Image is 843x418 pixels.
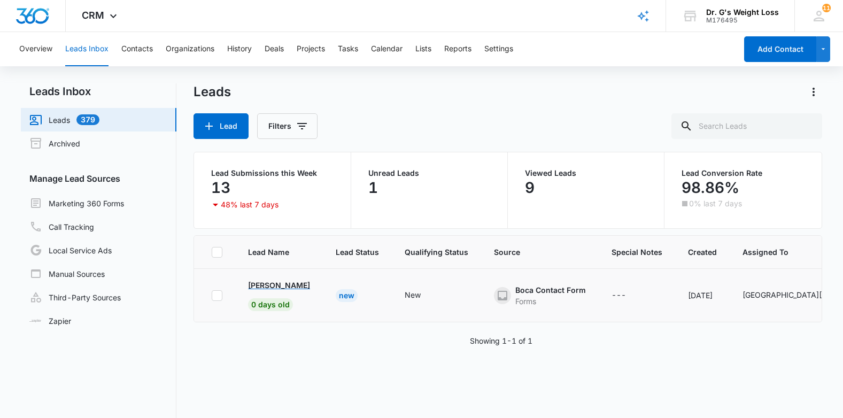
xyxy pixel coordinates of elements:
button: Projects [297,32,325,66]
h3: Manage Lead Sources [21,172,176,185]
input: Search Leads [671,113,822,139]
div: --- [612,289,626,302]
a: Leads379 [29,113,99,126]
div: account id [706,17,779,24]
a: Local Service Ads [29,244,112,257]
button: Contacts [121,32,153,66]
div: [DATE] [688,290,717,301]
button: Add Contact [744,36,816,62]
a: New [336,291,358,300]
p: Showing 1-1 of 1 [470,335,532,346]
button: Lists [415,32,431,66]
span: Source [494,246,586,258]
div: New [336,289,358,302]
h1: Leads [194,84,231,100]
span: 11 [822,4,831,12]
span: Lead Name [248,246,310,258]
span: Lead Status [336,246,379,258]
button: Tasks [338,32,358,66]
p: Lead Submissions this Week [211,169,333,177]
p: 1 [368,179,378,196]
div: Boca Contact Form [515,284,586,296]
button: Actions [805,83,822,100]
div: notifications count [822,4,831,12]
p: Viewed Leads [525,169,647,177]
h2: Leads Inbox [21,83,176,99]
a: Call Tracking [29,220,94,233]
button: Reports [444,32,471,66]
button: Lead [194,113,249,139]
span: 0 days old [248,298,293,311]
p: 48% last 7 days [221,201,279,208]
a: [PERSON_NAME]0 days old [248,280,310,309]
button: History [227,32,252,66]
button: Organizations [166,32,214,66]
div: New [405,289,421,300]
div: account name [706,8,779,17]
a: Zapier [29,315,71,327]
div: Forms [515,296,586,307]
p: 13 [211,179,230,196]
div: - - Select to Edit Field [405,289,440,302]
span: Qualifying Status [405,246,468,258]
div: - - Select to Edit Field [612,289,645,302]
button: Leads Inbox [65,32,109,66]
span: Created [688,246,717,258]
p: [PERSON_NAME] [248,280,310,291]
span: Special Notes [612,246,662,258]
a: Manual Sources [29,267,105,280]
span: CRM [82,10,104,21]
button: Calendar [371,32,403,66]
button: Deals [265,32,284,66]
p: 98.86% [682,179,739,196]
a: Marketing 360 Forms [29,197,124,210]
p: Lead Conversion Rate [682,169,804,177]
p: 9 [525,179,535,196]
button: Settings [484,32,513,66]
button: Filters [257,113,318,139]
p: Unread Leads [368,169,490,177]
p: 0% last 7 days [689,200,742,207]
a: Third-Party Sources [29,291,121,304]
a: Archived [29,137,80,150]
button: Overview [19,32,52,66]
